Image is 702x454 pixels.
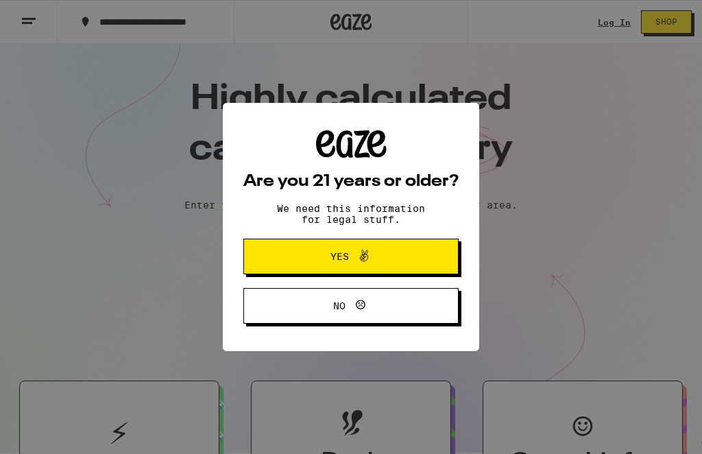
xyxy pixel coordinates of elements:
h2: Are you 21 years or older? [243,174,459,190]
p: We need this information for legal stuff. [265,203,437,225]
span: No [333,301,346,311]
button: Yes [243,239,459,274]
span: Yes [330,252,349,261]
button: No [243,288,459,324]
